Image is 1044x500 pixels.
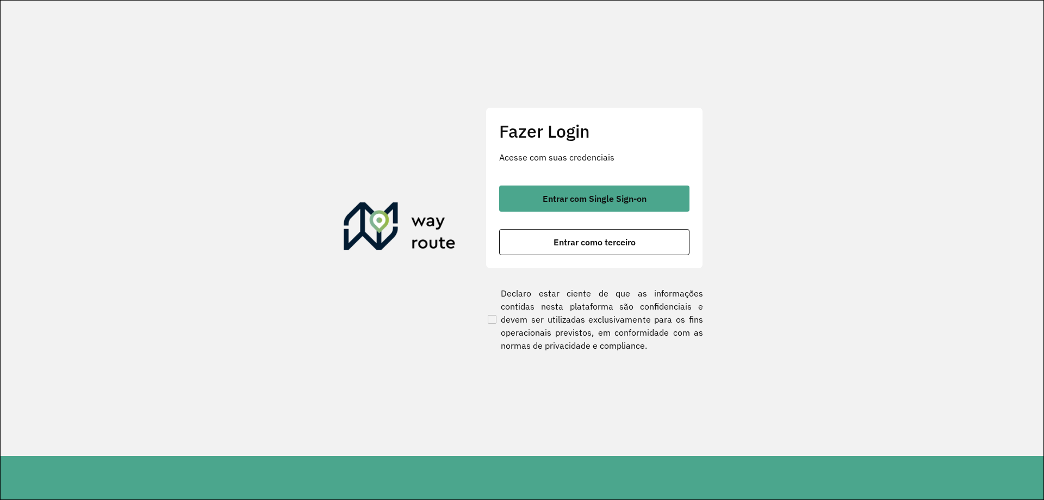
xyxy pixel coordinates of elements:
span: Entrar com Single Sign-on [543,194,647,203]
button: button [499,186,689,212]
h2: Fazer Login [499,121,689,141]
label: Declaro estar ciente de que as informações contidas nesta plataforma são confidenciais e devem se... [486,287,703,352]
p: Acesse com suas credenciais [499,151,689,164]
button: button [499,229,689,255]
img: Roteirizador AmbevTech [344,202,456,255]
span: Entrar como terceiro [554,238,636,246]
